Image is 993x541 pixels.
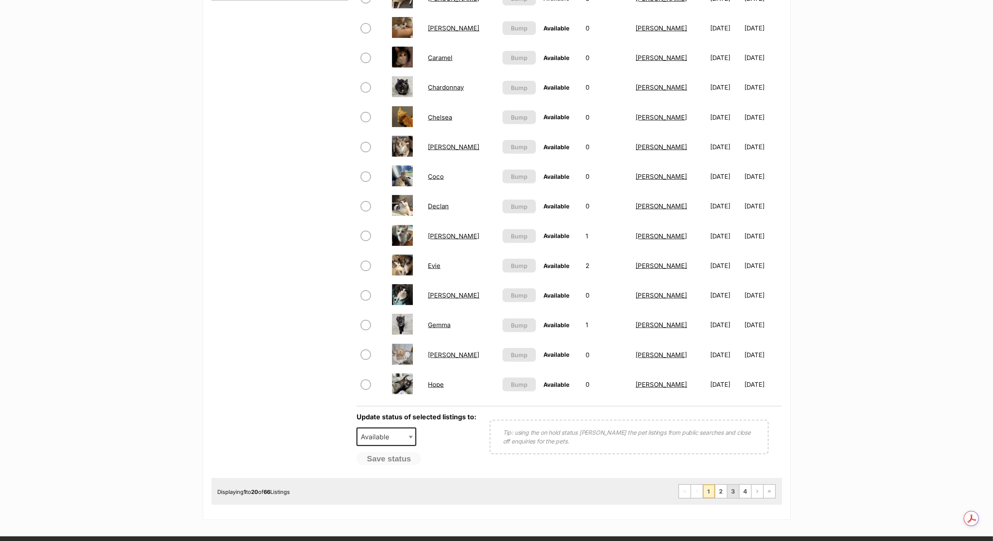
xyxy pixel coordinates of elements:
[707,43,744,72] td: [DATE]
[503,51,536,65] button: Bump
[636,83,687,91] a: [PERSON_NAME]
[511,380,528,389] span: Bump
[428,24,479,32] a: [PERSON_NAME]
[503,229,536,243] button: Bump
[428,143,479,151] a: [PERSON_NAME]
[744,222,781,250] td: [DATE]
[707,162,744,191] td: [DATE]
[511,261,528,270] span: Bump
[543,84,569,91] span: Available
[543,173,569,180] span: Available
[752,485,763,498] a: Next page
[511,232,528,240] span: Bump
[636,202,687,210] a: [PERSON_NAME]
[511,113,528,122] span: Bump
[428,83,464,91] a: Chardonnay
[503,348,536,362] button: Bump
[511,351,528,359] span: Bump
[503,318,536,332] button: Bump
[503,259,536,273] button: Bump
[582,192,631,220] td: 0
[428,291,479,299] a: [PERSON_NAME]
[244,488,246,495] strong: 1
[636,173,687,180] a: [PERSON_NAME]
[679,485,691,498] span: First page
[636,24,687,32] a: [PERSON_NAME]
[636,351,687,359] a: [PERSON_NAME]
[503,170,536,183] button: Bump
[503,140,536,154] button: Bump
[691,485,703,498] span: Previous page
[744,73,781,102] td: [DATE]
[707,251,744,280] td: [DATE]
[744,311,781,339] td: [DATE]
[582,162,631,191] td: 0
[357,413,476,421] label: Update status of selected listings to:
[392,165,413,186] img: Coco
[707,311,744,339] td: [DATE]
[511,321,528,330] span: Bump
[428,321,450,329] a: Gemma
[707,73,744,102] td: [DATE]
[707,103,744,132] td: [DATE]
[543,321,569,328] span: Available
[707,133,744,161] td: [DATE]
[218,488,290,495] span: Displaying to of Listings
[582,281,631,310] td: 0
[428,381,444,388] a: Hope
[707,370,744,399] td: [DATE]
[428,54,453,62] a: Caramel
[503,81,536,95] button: Bump
[744,341,781,369] td: [DATE]
[543,351,569,358] span: Available
[744,251,781,280] td: [DATE]
[511,143,528,151] span: Bump
[543,292,569,299] span: Available
[543,203,569,210] span: Available
[511,53,528,62] span: Bump
[764,485,775,498] a: Last page
[707,222,744,250] td: [DATE]
[511,24,528,33] span: Bump
[503,21,536,35] button: Bump
[428,262,440,270] a: Evie
[744,162,781,191] td: [DATE]
[707,14,744,43] td: [DATE]
[715,485,727,498] a: Page 2
[264,488,271,495] strong: 66
[582,370,631,399] td: 0
[744,281,781,310] td: [DATE]
[543,381,569,388] span: Available
[703,485,715,498] span: Page 1
[503,288,536,302] button: Bump
[357,431,397,443] span: Available
[582,103,631,132] td: 0
[543,262,569,269] span: Available
[582,222,631,250] td: 1
[582,133,631,161] td: 0
[503,110,536,124] button: Bump
[744,103,781,132] td: [DATE]
[739,485,751,498] a: Page 4
[744,370,781,399] td: [DATE]
[744,192,781,220] td: [DATE]
[636,381,687,388] a: [PERSON_NAME]
[707,341,744,369] td: [DATE]
[503,378,536,391] button: Bump
[636,321,687,329] a: [PERSON_NAME]
[636,113,687,121] a: [PERSON_NAME]
[744,133,781,161] td: [DATE]
[428,351,479,359] a: [PERSON_NAME]
[679,484,776,498] nav: Pagination
[636,143,687,151] a: [PERSON_NAME]
[503,428,755,446] p: Tip: using the on hold status [PERSON_NAME] the pet listings from public searches and close off e...
[543,113,569,120] span: Available
[582,14,631,43] td: 0
[511,291,528,300] span: Bump
[744,14,781,43] td: [DATE]
[707,281,744,310] td: [DATE]
[636,262,687,270] a: [PERSON_NAME]
[582,43,631,72] td: 0
[636,291,687,299] a: [PERSON_NAME]
[428,113,452,121] a: Chelsea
